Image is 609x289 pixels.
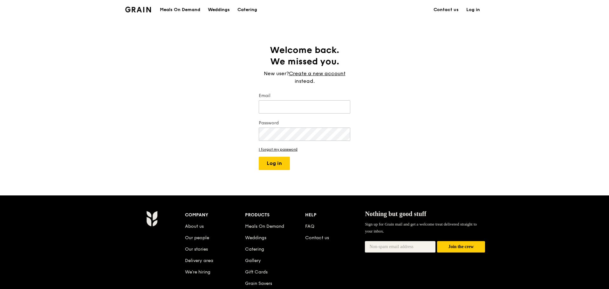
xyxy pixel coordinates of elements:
a: Meals On Demand [245,224,284,229]
a: FAQ [305,224,314,229]
div: Catering [237,0,257,19]
a: Gift Cards [245,269,268,275]
div: Help [305,211,365,220]
a: Weddings [245,235,266,240]
a: We’re hiring [185,269,210,275]
span: New user? [264,70,289,76]
button: Join the crew [437,241,485,253]
a: Log in [462,0,484,19]
img: Grain [146,211,157,227]
img: Grain [125,7,151,12]
label: Password [259,120,350,126]
a: About us [185,224,204,229]
span: Nothing but good stuff [365,210,426,217]
a: Our people [185,235,209,240]
div: Company [185,211,245,220]
a: Gallery [245,258,261,263]
a: Catering [245,246,264,252]
a: Catering [234,0,261,19]
input: Non-spam email address [365,241,435,253]
div: Weddings [208,0,230,19]
div: Meals On Demand [160,0,200,19]
a: Our stories [185,246,208,252]
span: instead. [295,78,315,84]
button: Log in [259,157,290,170]
div: Products [245,211,305,220]
a: Delivery area [185,258,213,263]
span: Sign up for Grain mail and get a welcome treat delivered straight to your inbox. [365,222,477,233]
a: Create a new account [289,70,346,77]
h1: Welcome back. We missed you. [259,44,350,67]
a: Contact us [430,0,462,19]
a: Weddings [204,0,234,19]
a: Grain Savers [245,281,272,286]
a: Contact us [305,235,329,240]
a: I forgot my password [259,147,350,152]
label: Email [259,93,350,99]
